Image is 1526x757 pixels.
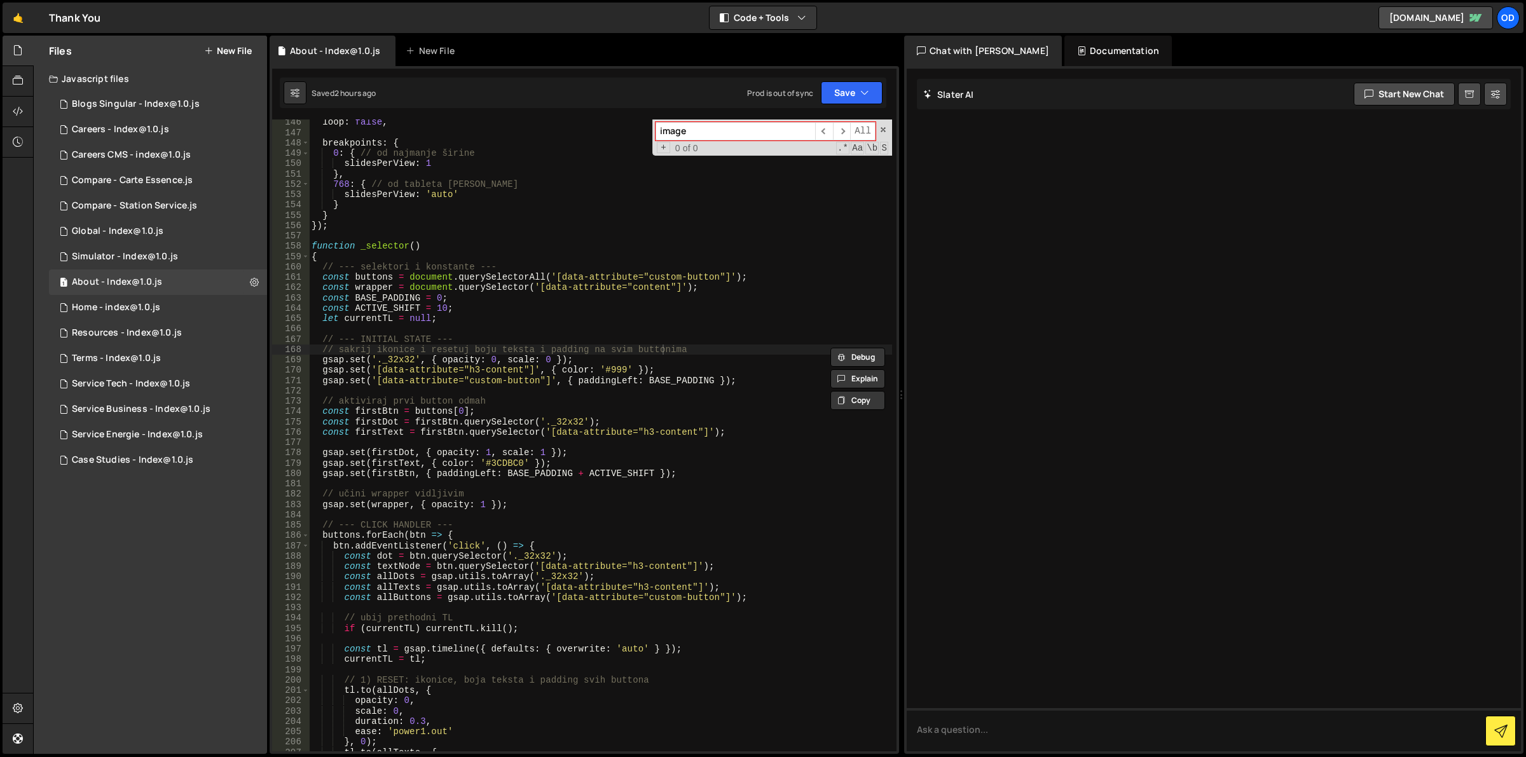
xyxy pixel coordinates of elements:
div: 16150/43555.js [49,346,267,371]
div: 200 [272,675,310,685]
div: 159 [272,252,310,262]
div: 16150/45666.js [49,244,267,269]
div: 205 [272,726,310,737]
div: 174 [272,406,310,416]
div: Documentation [1064,36,1172,66]
div: Blogs Singular - Index@1.0.js [72,99,200,110]
div: 184 [272,510,310,520]
span: CaseSensitive Search [851,142,864,154]
span: ​ [815,122,833,140]
div: Careers - Index@1.0.js [72,124,169,135]
div: Home - index@1.0.js [72,302,160,313]
button: Save [821,81,883,104]
div: 150 [272,158,310,168]
div: 197 [272,644,310,654]
div: Prod is out of sync [747,88,813,99]
div: 155 [272,210,310,221]
div: 198 [272,654,310,664]
div: 153 [272,189,310,200]
div: About - Index@1.0.js [290,44,380,57]
button: Debug [830,348,885,367]
div: 177 [272,437,310,447]
span: 0 of 0 [670,143,703,153]
div: 16150/44830.js [49,117,267,142]
div: 178 [272,447,310,458]
div: 185 [272,520,310,530]
div: 187 [272,541,310,551]
div: Saved [312,88,376,99]
div: Compare - Station Service.js [72,200,197,212]
input: Search for [656,122,815,140]
div: 16150/43401.js [49,295,267,320]
div: 16150/43695.js [49,219,267,244]
div: 192 [272,592,310,603]
div: 167 [272,334,310,344]
div: 188 [272,551,310,561]
div: Service Energie - Index@1.0.js [72,429,203,440]
div: 146 [272,117,310,127]
div: 182 [272,489,310,499]
div: Simulator - Index@1.0.js [72,251,178,263]
div: 149 [272,148,310,158]
div: 195 [272,624,310,634]
div: Service Tech - Index@1.0.js [72,378,190,390]
div: 16150/44188.js [49,269,267,295]
div: 152 [272,179,310,189]
span: ​ [833,122,851,140]
a: [DOMAIN_NAME] [1378,6,1493,29]
button: Explain [830,369,885,388]
div: 16150/45745.js [49,168,267,193]
div: 16150/45011.js [49,92,267,117]
div: 163 [272,293,310,303]
div: New File [406,44,459,57]
button: Start new chat [1354,83,1455,106]
div: 16150/43704.js [49,371,267,397]
div: 157 [272,231,310,241]
div: 181 [272,479,310,489]
div: 191 [272,582,310,592]
button: New File [204,46,252,56]
div: 16150/44840.js [49,193,267,219]
button: Code + Tools [710,6,816,29]
div: 202 [272,695,310,706]
div: 16150/44848.js [49,142,267,168]
div: Service Business - Index@1.0.js [72,404,210,415]
div: 176 [272,427,310,437]
div: 165 [272,313,310,324]
span: Alt-Enter [850,122,876,140]
div: Javascript files [34,66,267,92]
div: About - Index@1.0.js [72,276,162,288]
div: 160 [272,262,310,272]
div: 156 [272,221,310,231]
div: 204 [272,716,310,726]
div: 16150/43762.js [49,422,267,447]
div: 199 [272,665,310,675]
span: Whole Word Search [865,142,879,154]
div: Od [1497,6,1520,29]
div: 16150/43656.js [49,320,267,346]
div: 180 [272,468,310,479]
div: Thank You [49,10,100,25]
div: 2 hours ago [334,88,376,99]
span: Toggle Replace mode [657,142,670,153]
div: 166 [272,324,310,334]
div: 162 [272,282,310,292]
div: 154 [272,200,310,210]
div: 194 [272,613,310,623]
div: 16150/43693.js [49,397,267,422]
div: 147 [272,128,310,138]
div: 201 [272,685,310,695]
span: Search In Selection [880,142,888,154]
div: 170 [272,365,310,375]
div: Chat with [PERSON_NAME] [904,36,1062,66]
button: Copy [830,391,885,410]
h2: Files [49,44,72,58]
span: RegExp Search [836,142,849,154]
div: 175 [272,417,310,427]
div: 186 [272,530,310,540]
div: 169 [272,355,310,365]
div: Case Studies - Index@1.0.js [72,454,193,466]
div: 16150/44116.js [49,447,267,473]
div: 172 [272,386,310,396]
div: 173 [272,396,310,406]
